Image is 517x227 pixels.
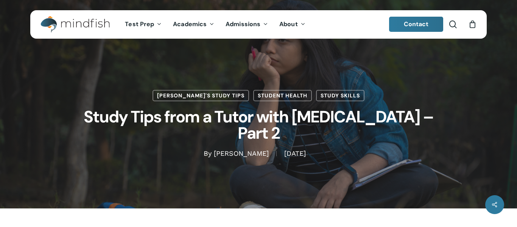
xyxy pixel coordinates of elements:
[125,20,154,28] span: Test Prep
[279,20,298,28] span: About
[69,101,448,149] h1: Study Tips from a Tutor with [MEDICAL_DATA] – Part 2
[167,21,220,28] a: Academics
[389,17,444,32] a: Contact
[204,151,212,157] span: By
[220,21,274,28] a: Admissions
[119,10,311,39] nav: Main Menu
[226,20,260,28] span: Admissions
[274,21,311,28] a: About
[214,150,269,158] a: [PERSON_NAME]
[253,90,312,101] a: Student Health
[30,10,487,39] header: Main Menu
[276,151,313,157] span: [DATE]
[404,20,429,28] span: Contact
[153,90,249,101] a: [PERSON_NAME]'s Study Tips
[119,21,167,28] a: Test Prep
[468,20,477,28] a: Cart
[173,20,207,28] span: Academics
[316,90,364,101] a: Study Skills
